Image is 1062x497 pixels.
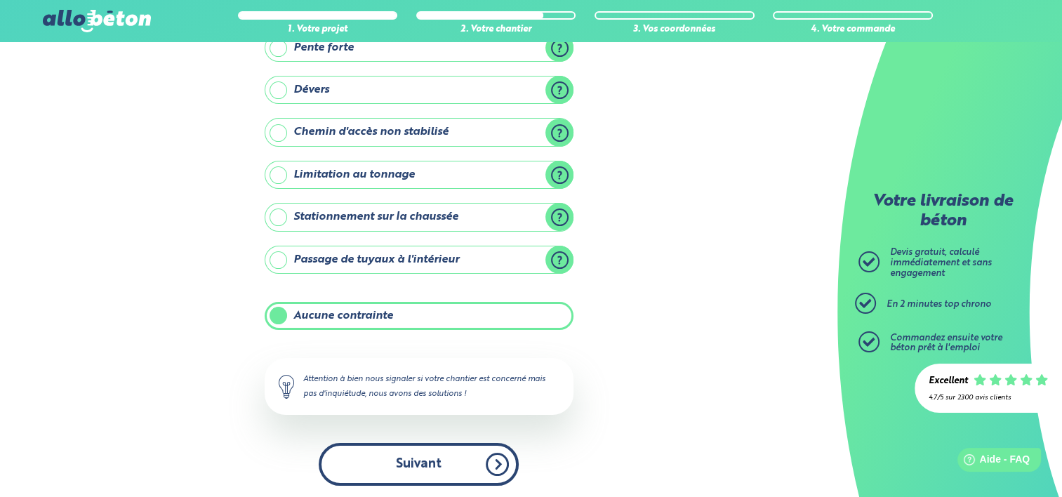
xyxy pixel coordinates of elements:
img: allobéton [43,10,151,32]
button: Suivant [319,443,519,486]
div: 1. Votre projet [238,25,398,35]
label: Aucune contrainte [265,302,573,330]
div: Attention à bien nous signaler si votre chantier est concerné mais pas d'inquiétude, nous avons d... [265,358,573,414]
label: Passage de tuyaux à l'intérieur [265,246,573,274]
div: 4. Votre commande [773,25,933,35]
label: Dévers [265,76,573,104]
iframe: Help widget launcher [937,442,1047,482]
div: 3. Vos coordonnées [595,25,755,35]
label: Pente forte [265,34,573,62]
label: Chemin d'accès non stabilisé [265,118,573,146]
div: 2. Votre chantier [416,25,576,35]
label: Limitation au tonnage [265,161,573,189]
label: Stationnement sur la chaussée [265,203,573,231]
